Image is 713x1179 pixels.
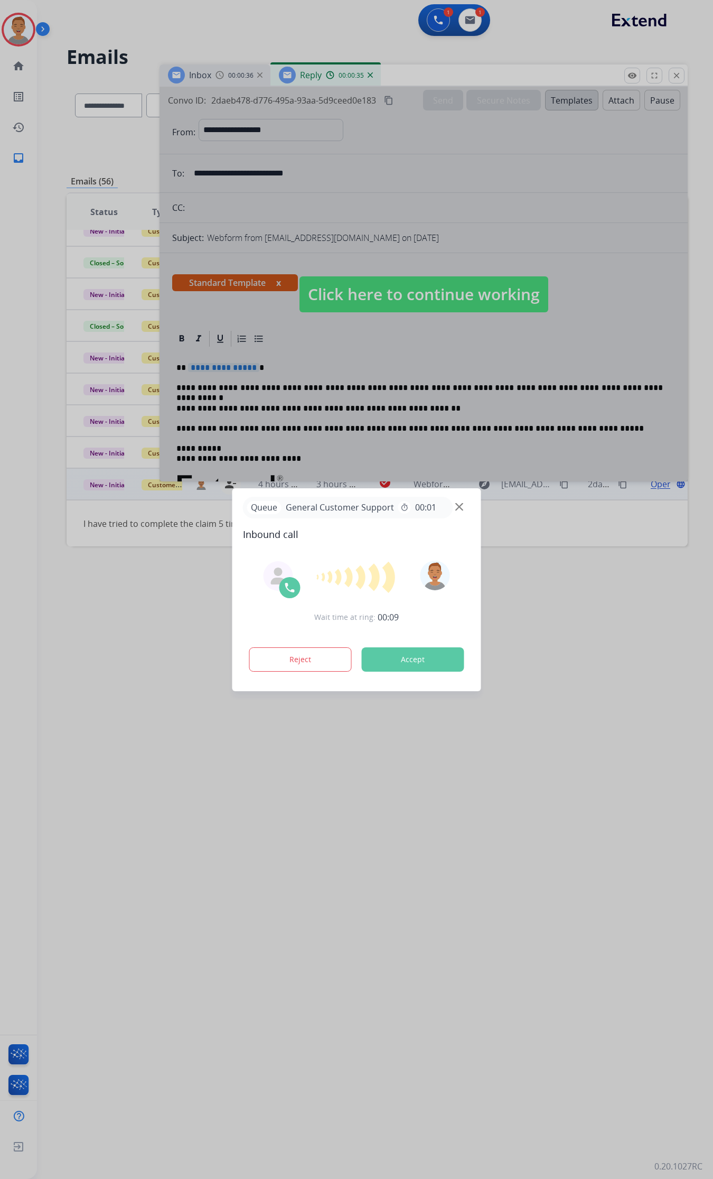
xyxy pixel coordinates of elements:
span: 00:01 [415,501,436,514]
img: call-icon [284,581,296,594]
mat-icon: timer [400,503,409,512]
span: General Customer Support [282,501,398,514]
img: close-button [455,503,463,510]
button: Reject [249,647,352,672]
p: 0.20.1027RC [654,1160,702,1173]
span: 00:09 [378,611,399,624]
span: Inbound call [243,527,471,542]
button: Accept [362,647,464,672]
span: Wait time at ring: [314,612,376,623]
p: Queue [247,501,282,514]
img: avatar [420,561,449,590]
img: agent-avatar [270,568,287,584]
